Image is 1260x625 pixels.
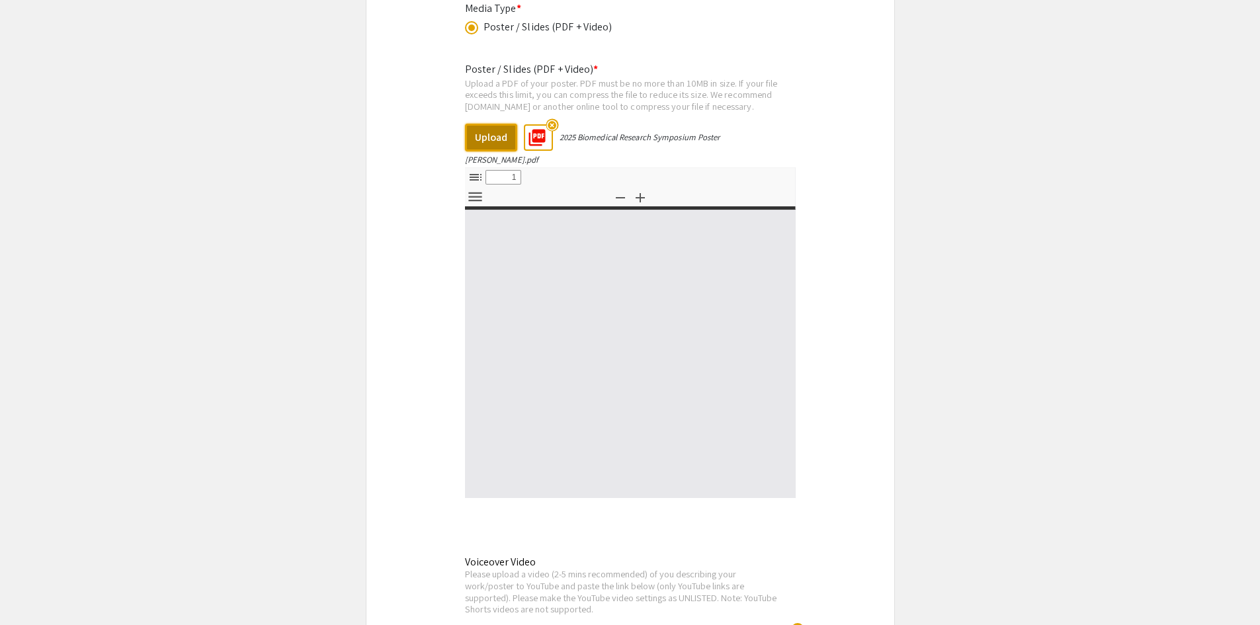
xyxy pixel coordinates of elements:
[483,19,612,35] div: Poster / Slides (PDF + Video)
[546,119,558,132] mat-icon: highlight_off
[10,565,56,615] iframe: Chat
[465,555,536,569] mat-label: Voiceover Video
[465,568,784,614] div: Please upload a video (2-5 mins recommended) of you describing your work/poster to YouTube and pa...
[464,168,487,187] button: Toggle Sidebar
[465,124,517,151] button: Upload
[609,187,632,206] button: Zoom Out
[629,187,651,206] button: Zoom In
[465,1,521,15] mat-label: Media Type
[464,187,487,206] button: Tools
[465,77,796,112] div: Upload a PDF of your poster. PDF must be no more than 10MB in size. If your file exceeds this lim...
[485,170,521,185] input: Page
[465,62,599,76] mat-label: Poster / Slides (PDF + Video)
[523,124,543,144] mat-icon: picture_as_pdf
[465,132,720,165] div: 2025 Biomedical Research Symposium Poster [PERSON_NAME].pdf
